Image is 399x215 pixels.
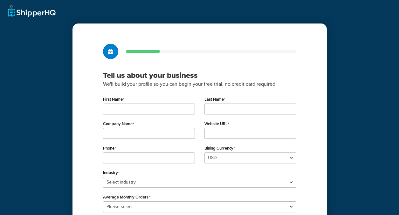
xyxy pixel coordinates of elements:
[103,97,124,102] label: First Name
[103,146,116,151] label: Phone
[103,195,150,200] label: Average Monthly Orders
[103,170,120,175] label: Industry
[204,97,225,102] label: Last Name
[103,71,296,80] h3: Tell us about your business
[103,80,296,88] p: We'll build your profile so you can begin your free trial, no credit card required
[103,121,134,126] label: Company Name
[204,121,229,126] label: Website URL
[204,146,235,151] label: Billing Currency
